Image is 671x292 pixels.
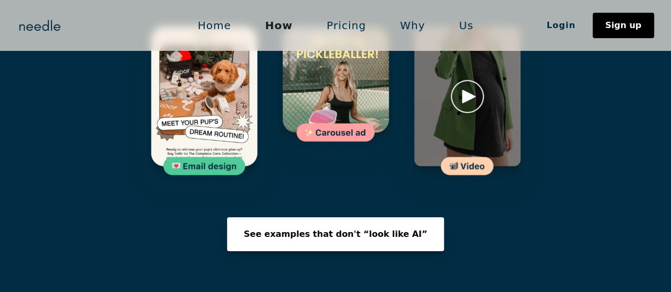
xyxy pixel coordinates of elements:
a: Us [442,14,490,37]
a: Home [181,14,248,37]
a: How [248,14,310,37]
div: See examples that don't “look like AI” [244,230,428,238]
a: Sign up [592,13,654,38]
a: Pricing [310,14,383,37]
div: Sign up [605,21,641,30]
a: Why [383,14,442,37]
a: Login [529,16,592,34]
a: See examples that don't “look like AI” [227,217,445,251]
